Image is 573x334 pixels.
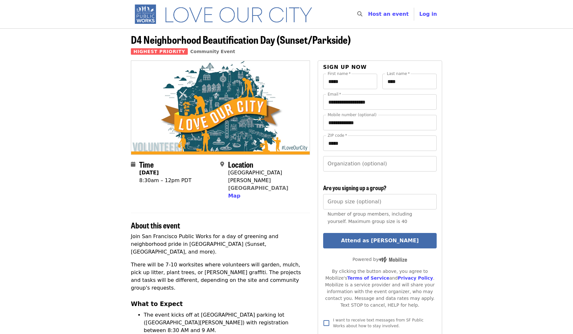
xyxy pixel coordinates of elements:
[328,211,412,224] span: Number of group members, including yourself. Maximum group size is 40
[414,8,442,21] button: Log in
[228,169,305,184] div: [GEOGRAPHIC_DATA][PERSON_NAME]
[328,72,351,76] label: First name
[368,11,409,17] a: Host an event
[328,113,377,117] label: Mobile number (optional)
[228,159,253,170] span: Location
[131,161,135,167] i: calendar icon
[323,74,377,89] input: First name
[323,94,437,110] input: Email
[228,185,288,191] a: [GEOGRAPHIC_DATA]
[323,64,367,70] span: Sign up now
[139,159,154,170] span: Time
[366,6,371,22] input: Search
[131,261,310,292] p: There will be 7-10 worksites where volunteers will garden, mulch, pick up litter, plant trees, or...
[131,219,180,231] span: About this event
[323,135,437,151] input: ZIP code
[347,275,389,281] a: Terms of Service
[333,318,423,328] span: I want to receive text messages from SF Public Works about how to stay involved.
[328,134,347,137] label: ZIP code
[228,193,240,199] span: Map
[398,275,433,281] a: Privacy Policy
[323,268,437,309] div: By clicking the button above, you agree to Mobilize's and . Mobilize is a service provider and wi...
[131,233,310,256] p: Join San Francisco Public Works for a day of greening and neighborhood pride in [GEOGRAPHIC_DATA]...
[328,92,341,96] label: Email
[228,192,240,200] button: Map
[387,72,410,76] label: Last name
[139,177,191,184] div: 8:30am – 12pm PDT
[131,300,310,309] h3: What to Expect
[352,257,407,262] span: Powered by
[139,170,159,176] strong: [DATE]
[323,194,437,209] input: [object Object]
[323,233,437,248] button: Attend as [PERSON_NAME]
[220,161,224,167] i: map-marker-alt icon
[323,156,437,172] input: Organization (optional)
[190,49,235,54] a: Community Event
[323,183,387,192] span: Are you signing up a group?
[378,257,407,263] img: Powered by Mobilize
[131,48,188,55] span: Highest Priority
[382,74,437,89] input: Last name
[131,4,322,24] img: SF Public Works - Home
[357,11,362,17] i: search icon
[323,115,437,130] input: Mobile number (optional)
[419,11,437,17] span: Log in
[131,32,351,47] span: D4 Neighborhood Beautification Day (Sunset/Parkside)
[131,61,310,154] img: D4 Neighborhood Beautification Day (Sunset/Parkside) organized by SF Public Works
